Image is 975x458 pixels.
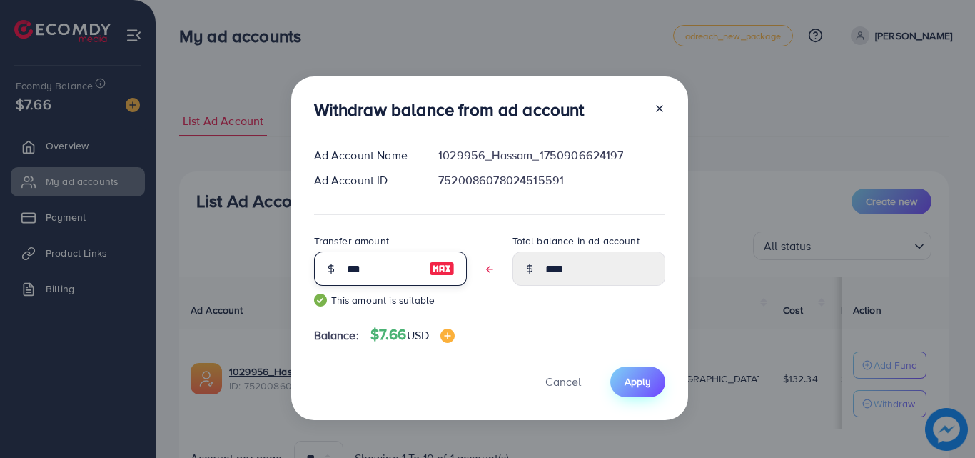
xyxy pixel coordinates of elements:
[314,327,359,344] span: Balance:
[545,374,581,389] span: Cancel
[610,367,665,397] button: Apply
[527,367,599,397] button: Cancel
[512,234,640,248] label: Total balance in ad account
[314,293,467,307] small: This amount is suitable
[427,147,676,164] div: 1029956_Hassam_1750906624197
[429,260,455,277] img: image
[370,326,455,344] h4: $7.66
[407,327,429,343] span: USD
[625,374,651,389] span: Apply
[314,294,327,307] img: guide
[314,99,585,120] h3: Withdraw balance from ad account
[314,234,389,248] label: Transfer amount
[427,172,676,189] div: 7520086078024515591
[303,147,428,164] div: Ad Account Name
[303,172,428,189] div: Ad Account ID
[440,329,455,343] img: image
